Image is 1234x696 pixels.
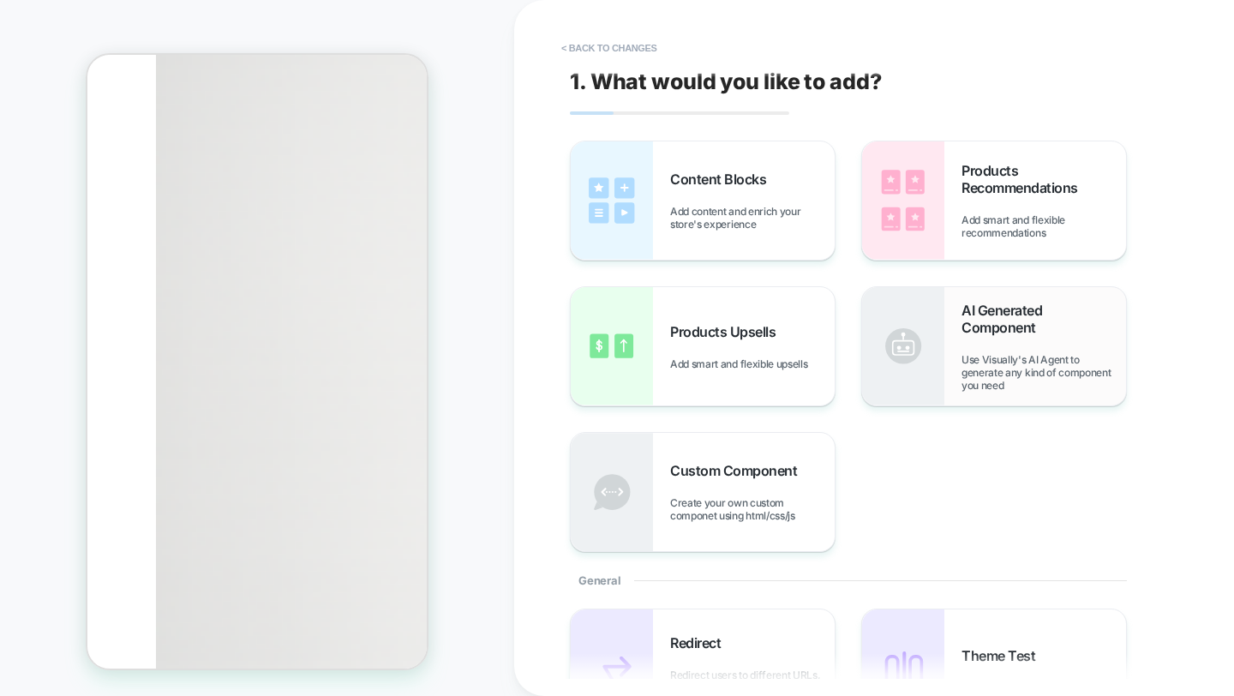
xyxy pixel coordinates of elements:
span: Add smart and flexible recommendations [961,213,1126,239]
span: AI Generated Component [961,302,1126,336]
span: Custom Component [670,462,806,479]
span: Content Blocks [670,171,775,188]
div: General [570,552,1127,609]
span: Add smart and flexible upsells [670,357,816,370]
span: Use Visually's AI Agent to generate any kind of component you need [961,353,1126,392]
span: Create your own custom componet using html/css/js [670,496,835,522]
span: Products Recommendations [961,162,1126,196]
span: 1. What would you like to add? [570,69,882,94]
button: < Back to changes [553,34,666,62]
span: Redirect [670,634,729,651]
span: Add content and enrich your store's experience [670,205,835,231]
span: Products Upsells [670,323,784,340]
span: Theme Test [961,647,1044,664]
